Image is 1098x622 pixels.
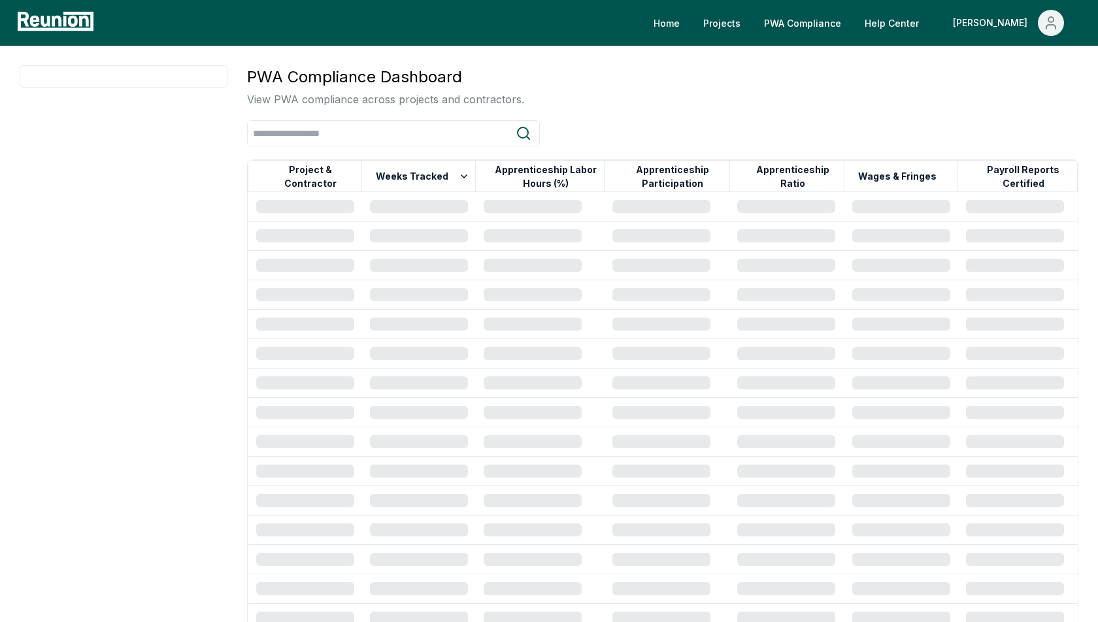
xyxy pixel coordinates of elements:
[373,163,472,189] button: Weeks Tracked
[854,10,929,36] a: Help Center
[616,163,729,189] button: Apprenticeship Participation
[259,163,361,189] button: Project & Contractor
[643,10,1085,36] nav: Main
[741,163,844,189] button: Apprenticeship Ratio
[969,163,1077,189] button: Payroll Reports Certified
[247,65,524,89] h3: PWA Compliance Dashboard
[643,10,690,36] a: Home
[693,10,751,36] a: Projects
[754,10,852,36] a: PWA Compliance
[942,10,1074,36] button: [PERSON_NAME]
[953,10,1033,36] div: [PERSON_NAME]
[856,163,939,189] button: Wages & Fringes
[487,163,604,189] button: Apprenticeship Labor Hours (%)
[247,91,524,107] p: View PWA compliance across projects and contractors.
